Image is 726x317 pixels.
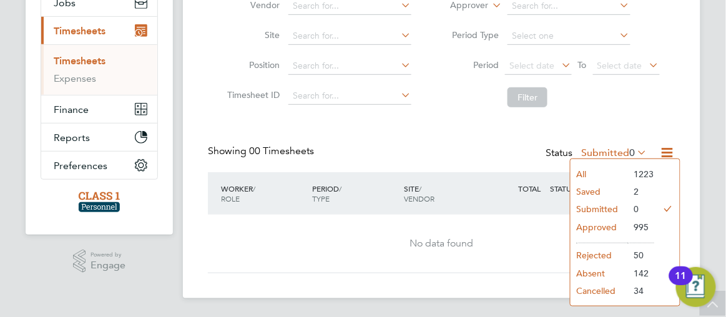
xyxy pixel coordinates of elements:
li: 34 [628,282,654,300]
a: Expenses [54,72,96,84]
span: TOTAL [519,183,541,193]
div: PERIOD [310,177,401,210]
li: 2 [628,183,654,200]
li: 0 [628,200,654,218]
img: class1personnel-logo-retina.png [79,192,120,212]
button: Finance [41,95,157,123]
li: Cancelled [571,282,628,300]
li: Saved [571,183,628,200]
li: 50 [628,246,654,264]
li: All [571,165,628,183]
li: Submitted [571,200,628,218]
a: Timesheets [54,55,105,67]
div: No data found [220,237,663,250]
span: / [419,183,421,193]
button: Preferences [41,152,157,179]
div: Showing [208,145,316,158]
label: Site [223,29,280,41]
input: Search for... [288,57,411,75]
label: Timesheet ID [223,89,280,100]
span: / [340,183,342,193]
li: Absent [571,265,628,282]
label: Period Type [443,29,499,41]
div: WORKER [218,177,310,210]
span: ROLE [221,193,240,203]
button: Filter [508,87,547,107]
span: 0 [630,147,635,159]
span: TYPE [313,193,330,203]
li: Rejected [571,246,628,264]
button: Reports [41,124,157,151]
div: SITE [401,177,493,210]
div: STATUS [547,177,602,200]
span: Timesheets [54,25,105,37]
span: Engage [91,260,125,271]
input: Search for... [288,87,411,105]
span: 00 Timesheets [249,145,314,157]
div: Status [546,145,650,162]
span: Select date [509,60,554,71]
span: / [253,183,255,193]
label: Period [443,59,499,71]
input: Select one [508,27,630,45]
button: Timesheets [41,17,157,44]
a: Powered byEngage [73,250,126,273]
a: Go to home page [41,192,158,212]
button: Open Resource Center, 11 new notifications [676,267,716,307]
input: Search for... [288,27,411,45]
div: Timesheets [41,44,157,95]
span: To [574,57,591,73]
li: 995 [628,218,654,236]
li: Approved [571,218,628,236]
span: Finance [54,104,89,115]
span: Powered by [91,250,125,260]
label: Position [223,59,280,71]
div: 11 [675,276,687,292]
span: Preferences [54,160,107,172]
label: Submitted [582,147,648,159]
li: 142 [628,265,654,282]
span: Select date [597,60,642,71]
li: 1223 [628,165,654,183]
span: VENDOR [404,193,434,203]
span: Reports [54,132,90,144]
